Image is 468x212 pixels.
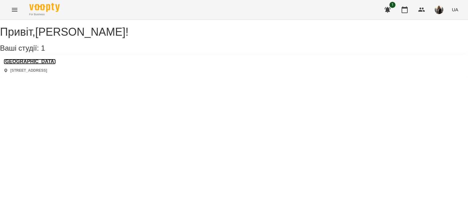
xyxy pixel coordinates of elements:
a: [GEOGRAPHIC_DATA] [4,59,56,64]
span: 1 [41,44,45,52]
span: UA [452,6,458,13]
button: UA [449,4,461,15]
span: For Business [29,13,60,16]
p: [STREET_ADDRESS] [10,68,47,73]
span: 1 [389,2,395,8]
img: 91952ddef0f0023157af724e1fee8812.jpg [435,5,443,14]
button: Menu [7,2,22,17]
img: Voopty Logo [29,3,60,12]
